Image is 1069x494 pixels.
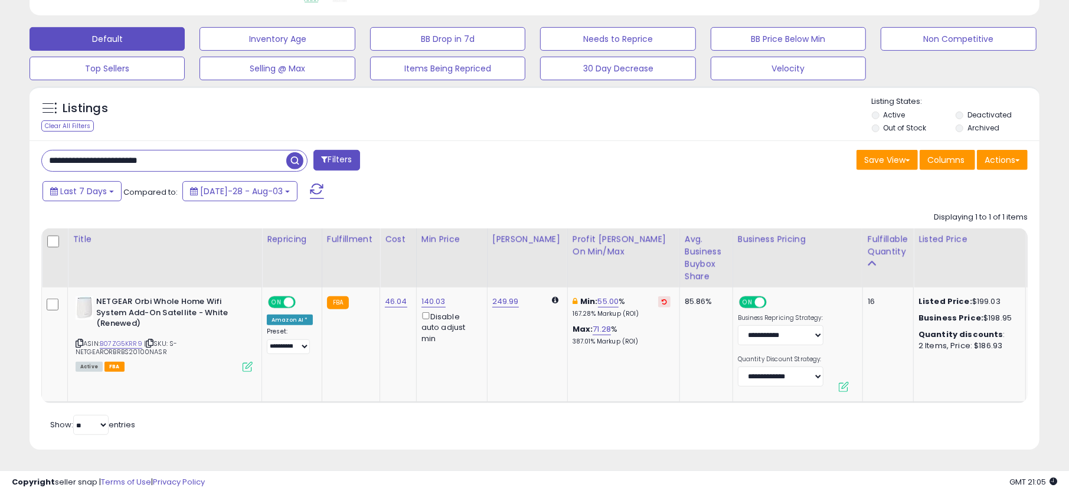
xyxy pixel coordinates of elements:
button: Last 7 Days [43,181,122,201]
a: B07ZG5KRR9 [100,339,142,349]
div: % [573,324,671,346]
div: Clear All Filters [41,120,94,132]
div: 2 Items, Price: $186.93 [918,341,1016,351]
b: Business Price: [918,312,983,323]
div: Repricing [267,233,317,246]
a: 140.03 [421,296,446,307]
b: Min: [580,296,598,307]
button: Columns [920,150,975,170]
button: Default [30,27,185,51]
b: NETGEAR Orbi Whole Home Wifi System Add-On Satellite - White (Renewed) [96,296,240,332]
div: Business Pricing [738,233,858,246]
span: ON [269,297,284,307]
div: Fulfillable Quantity [868,233,908,258]
a: Terms of Use [101,476,151,488]
a: 71.28 [593,323,611,335]
label: Archived [967,123,999,133]
button: Save View [856,150,918,170]
div: Avg. Business Buybox Share [685,233,728,283]
b: Max: [573,323,593,335]
button: 30 Day Decrease [540,57,695,80]
button: Velocity [711,57,866,80]
div: Min Price [421,233,482,246]
span: | SKU: S-NETGEARORBRBS20100NASR [76,339,177,356]
a: Privacy Policy [153,476,205,488]
label: Quantity Discount Strategy: [738,355,823,364]
label: Out of Stock [884,123,927,133]
span: [DATE]-28 - Aug-03 [200,185,283,197]
div: $198.95 [918,313,1016,323]
button: BB Drop in 7d [370,27,525,51]
button: Selling @ Max [200,57,355,80]
small: FBA [327,296,349,309]
div: Amazon AI * [267,315,313,325]
div: [PERSON_NAME] [492,233,563,246]
button: BB Price Below Min [711,27,866,51]
label: Business Repricing Strategy: [738,314,823,322]
label: Active [884,110,905,120]
label: Deactivated [967,110,1012,120]
div: $199.03 [918,296,1016,307]
div: 85.86% [685,296,724,307]
span: OFF [765,297,784,307]
button: Needs to Reprice [540,27,695,51]
th: The percentage added to the cost of goods (COGS) that forms the calculator for Min & Max prices. [567,228,679,287]
p: Listing States: [872,96,1039,107]
div: Fulfillment [327,233,375,246]
button: [DATE]-28 - Aug-03 [182,181,298,201]
div: 16 [868,296,904,307]
strong: Copyright [12,476,55,488]
div: : [918,329,1016,340]
button: Actions [977,150,1028,170]
p: 167.28% Markup (ROI) [573,310,671,318]
div: Title [73,233,257,246]
div: Cost [385,233,411,246]
div: Profit [PERSON_NAME] on Min/Max [573,233,675,258]
span: Show: entries [50,419,135,430]
b: Quantity discounts [918,329,1003,340]
h5: Listings [63,100,108,117]
div: ASIN: [76,296,253,371]
b: Listed Price: [918,296,972,307]
button: Filters [313,150,359,171]
span: Compared to: [123,187,178,198]
img: 21ibjvi9-tL._SL40_.jpg [76,296,93,320]
span: ON [740,297,755,307]
span: Columns [927,154,965,166]
span: FBA [104,362,125,372]
i: Revert to store-level Min Markup [662,299,667,305]
div: Listed Price [918,233,1021,246]
a: 249.99 [492,296,519,307]
button: Top Sellers [30,57,185,80]
p: 387.01% Markup (ROI) [573,338,671,346]
div: Displaying 1 to 1 of 1 items [934,212,1028,223]
span: OFF [294,297,313,307]
a: 55.00 [598,296,619,307]
span: 2025-08-11 21:05 GMT [1009,476,1057,488]
span: All listings currently available for purchase on Amazon [76,362,103,372]
button: Non Competitive [881,27,1036,51]
a: 46.04 [385,296,407,307]
span: Last 7 Days [60,185,107,197]
button: Inventory Age [200,27,355,51]
div: seller snap | | [12,477,205,488]
div: Preset: [267,328,313,354]
div: Disable auto adjust min [421,310,478,344]
div: % [573,296,671,318]
button: Items Being Repriced [370,57,525,80]
i: This overrides the store level min markup for this listing [573,297,577,305]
